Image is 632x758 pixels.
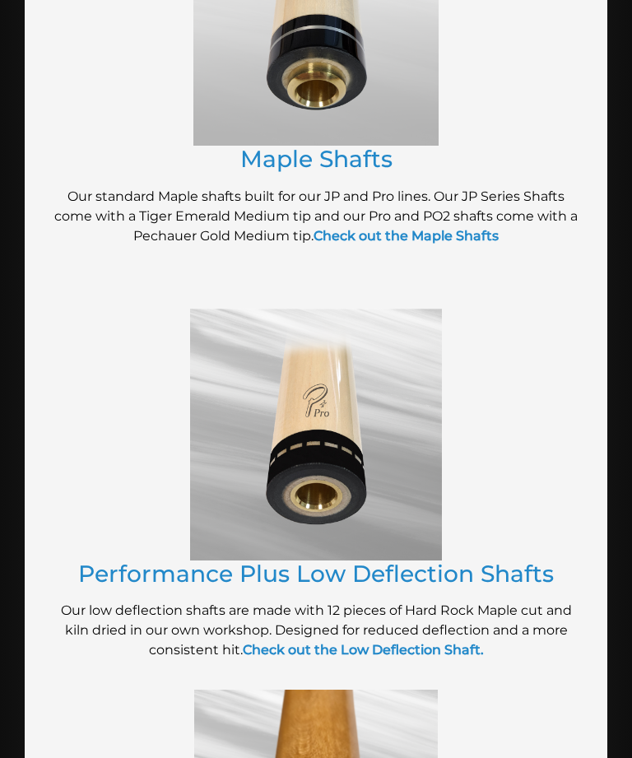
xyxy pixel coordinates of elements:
p: Our low deflection shafts are made with 12 pieces of Hard Rock Maple cut and kiln dried in our ow... [49,601,583,660]
a: Check out the Maple Shafts [314,228,499,244]
a: Maple Shafts [240,145,393,173]
p: Our standard Maple shafts built for our JP and Pro lines. Our JP Series Shafts come with a Tiger ... [49,187,583,246]
a: Performance Plus Low Deflection Shafts [78,560,554,588]
a: Check out the Low Deflection Shaft. [243,642,484,658]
